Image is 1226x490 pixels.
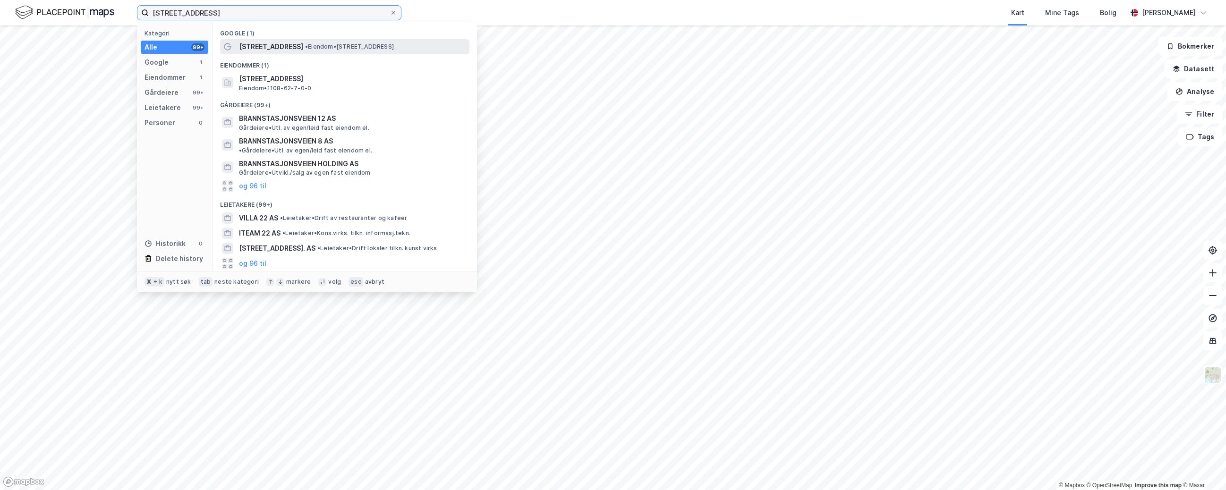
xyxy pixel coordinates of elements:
button: Bokmerker [1158,37,1222,56]
div: neste kategori [214,278,259,286]
span: BRANNSTASJONSVEIEN 8 AS [239,135,333,147]
div: Eiendommer (1) [213,54,477,71]
div: Google (1) [213,22,477,39]
div: Leietakere (99+) [213,194,477,211]
span: Leietaker • Kons.virks. tilkn. informasj.tekn. [282,229,410,237]
img: Z [1204,366,1222,384]
input: Søk på adresse, matrikkel, gårdeiere, leietakere eller personer [149,6,390,20]
iframe: Chat Widget [1179,445,1226,490]
div: 99+ [191,43,204,51]
div: 0 [197,240,204,247]
span: Gårdeiere • Utl. av egen/leid fast eiendom el. [239,124,369,132]
span: Leietaker • Drift lokaler tilkn. kunst.virks. [317,245,439,252]
a: Mapbox [1059,482,1085,489]
div: Google [145,57,169,68]
span: • [280,214,283,221]
a: OpenStreetMap [1087,482,1132,489]
div: Eiendommer [145,72,186,83]
span: Leietaker • Drift av restauranter og kafeer [280,214,407,222]
span: BRANNSTASJONSVEIEN HOLDING AS [239,158,466,169]
span: [STREET_ADDRESS] [239,73,466,84]
div: 99+ [191,89,204,96]
div: nytt søk [166,278,191,286]
button: og 96 til [239,258,266,269]
button: Datasett [1165,59,1222,78]
span: • [305,43,308,50]
div: Bolig [1100,7,1116,18]
div: Gårdeiere (99+) [213,94,477,111]
div: Historikk [145,238,186,249]
div: Kategori [145,30,208,37]
span: [STREET_ADDRESS]. AS [239,243,315,254]
div: avbryt [365,278,384,286]
span: Gårdeiere • Utl. av egen/leid fast eiendom el. [239,147,372,154]
div: Personer [145,117,175,128]
button: Analyse [1167,82,1222,101]
span: Eiendom • [STREET_ADDRESS] [305,43,394,51]
div: 1 [197,74,204,81]
span: • [239,147,242,154]
div: esc [349,277,363,287]
div: velg [328,278,341,286]
span: [STREET_ADDRESS] [239,41,303,52]
div: 1 [197,59,204,66]
div: 0 [197,119,204,127]
div: 99+ [191,104,204,111]
span: ITEAM 22 AS [239,228,281,239]
button: Tags [1178,127,1222,146]
div: markere [286,278,311,286]
span: VILLA 22 AS [239,212,278,224]
a: Improve this map [1135,482,1182,489]
div: Kart [1011,7,1024,18]
a: Mapbox homepage [3,476,44,487]
span: Gårdeiere • Utvikl./salg av egen fast eiendom [239,169,371,177]
div: tab [199,277,213,287]
div: [PERSON_NAME] [1142,7,1196,18]
button: Filter [1177,105,1222,124]
img: logo.f888ab2527a4732fd821a326f86c7f29.svg [15,4,114,21]
div: Mine Tags [1045,7,1079,18]
span: Eiendom • 1108-62-7-0-0 [239,84,311,92]
div: Delete history [156,253,203,264]
span: • [282,229,285,237]
div: ⌘ + k [145,277,164,287]
button: og 96 til [239,180,266,192]
span: • [317,245,320,252]
div: Kontrollprogram for chat [1179,445,1226,490]
span: BRANNSTASJONSVEIEN 12 AS [239,113,466,124]
div: Gårdeiere [145,87,179,98]
div: Leietakere [145,102,181,113]
div: Alle [145,42,157,53]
